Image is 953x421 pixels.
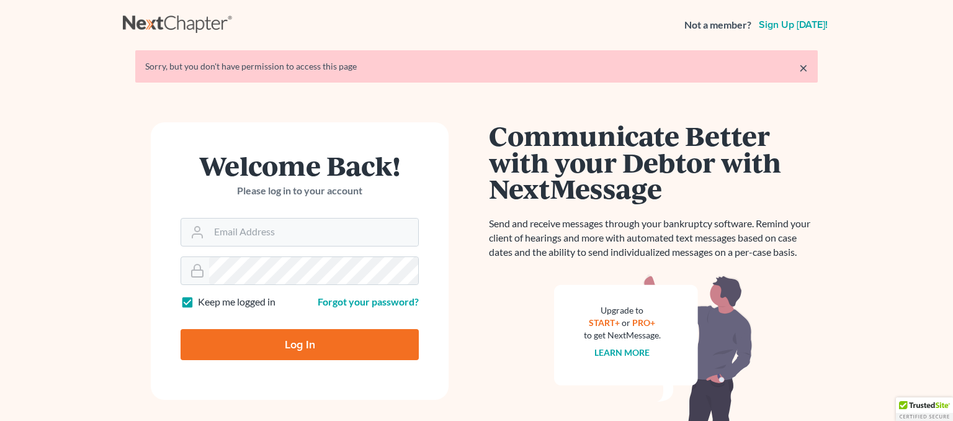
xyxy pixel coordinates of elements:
a: START+ [589,317,620,328]
p: Send and receive messages through your bankruptcy software. Remind your client of hearings and mo... [489,217,818,260]
a: Learn more [595,347,650,358]
h1: Communicate Better with your Debtor with NextMessage [489,122,818,202]
div: Upgrade to [584,304,661,317]
div: to get NextMessage. [584,329,661,342]
span: or [622,317,631,328]
a: Forgot your password? [318,296,419,307]
label: Keep me logged in [198,295,275,309]
strong: Not a member? [684,18,751,32]
input: Log In [181,329,419,360]
a: PRO+ [633,317,656,328]
input: Email Address [209,219,418,246]
p: Please log in to your account [181,184,419,198]
a: Sign up [DATE]! [756,20,830,30]
div: Sorry, but you don't have permission to access this page [145,60,808,73]
a: × [799,60,808,75]
h1: Welcome Back! [181,152,419,179]
div: TrustedSite Certified [896,397,953,421]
